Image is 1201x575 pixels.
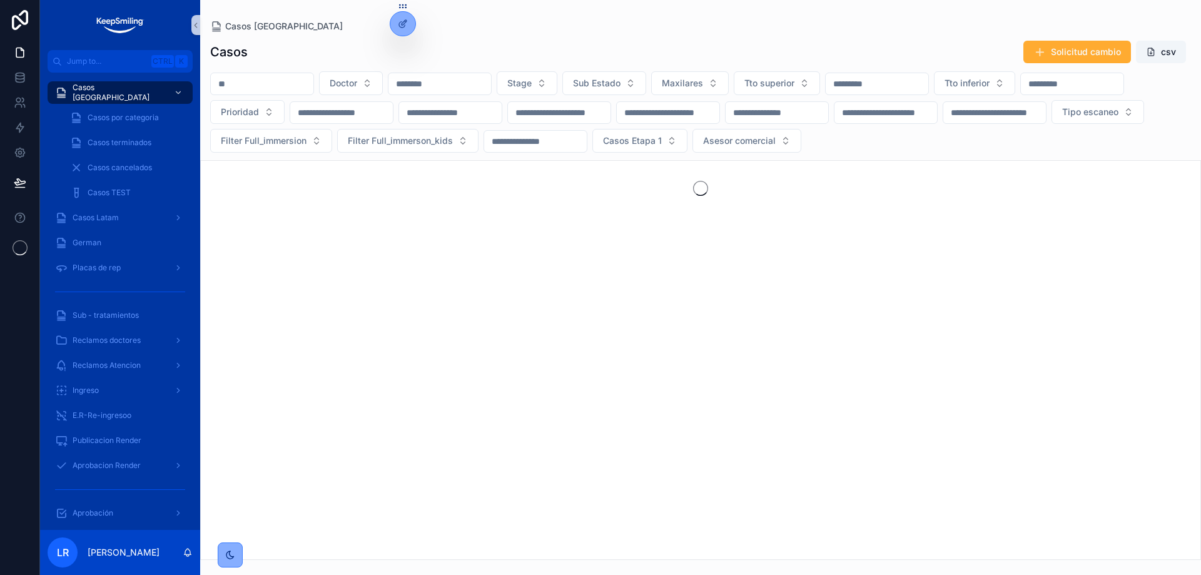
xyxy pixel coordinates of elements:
span: K [176,56,186,66]
a: Casos [GEOGRAPHIC_DATA] [210,20,343,33]
a: Casos cancelados [63,156,193,179]
a: Publicacion Render [48,429,193,452]
span: Casos [GEOGRAPHIC_DATA] [73,83,164,103]
span: Reclamos doctores [73,335,141,345]
button: Jump to...CtrlK [48,50,193,73]
button: Select Button [592,129,687,153]
button: Select Button [651,71,729,95]
span: Aprobación [73,508,113,518]
a: Reclamos Atencion [48,354,193,377]
a: E.R-Re-ingresoo [48,404,193,427]
span: E.R-Re-ingresoo [73,410,131,420]
a: Casos terminados [63,131,193,154]
span: Tto superior [744,77,794,89]
span: Aprobacion Render [73,461,141,471]
span: Ctrl [151,55,174,68]
span: Sub - tratamientos [73,310,139,320]
button: Select Button [210,129,332,153]
button: Select Button [934,71,1015,95]
span: Solicitud cambio [1051,46,1121,58]
span: Casos [GEOGRAPHIC_DATA] [225,20,343,33]
span: Tipo escaneo [1062,106,1118,118]
button: Solicitud cambio [1023,41,1131,63]
span: Casos terminados [88,138,151,148]
button: Select Button [692,129,801,153]
span: Casos por categoria [88,113,159,123]
button: Select Button [562,71,646,95]
a: Placas de rep [48,257,193,279]
button: Select Button [210,100,285,124]
span: Doctor [330,77,357,89]
button: csv [1136,41,1186,63]
a: Casos [GEOGRAPHIC_DATA] [48,81,193,104]
span: Jump to... [67,56,146,66]
button: Select Button [734,71,820,95]
div: scrollable content [40,73,200,530]
span: Reclamos Atencion [73,360,141,370]
h1: Casos [210,43,248,61]
a: Aprobacion Render [48,454,193,477]
a: Casos por categoria [63,106,193,129]
a: Aprobación [48,502,193,524]
a: Sub - tratamientos [48,304,193,327]
p: [PERSON_NAME] [88,546,160,559]
a: German [48,232,193,254]
span: Prioridad [221,106,259,118]
a: Casos Latam [48,206,193,229]
button: Select Button [497,71,557,95]
span: LR [57,545,69,560]
span: Casos Etapa 1 [603,135,662,147]
span: Publicacion Render [73,435,141,445]
span: Maxilares [662,77,703,89]
img: App logo [95,15,144,35]
a: Casos TEST [63,181,193,204]
span: Ingreso [73,385,99,395]
a: Ingreso [48,379,193,402]
span: German [73,238,101,248]
span: Filter Full_immersion [221,135,307,147]
a: Reclamos doctores [48,329,193,352]
span: Stage [507,77,532,89]
span: Filter Full_immerson_kids [348,135,453,147]
span: Sub Estado [573,77,621,89]
span: Casos TEST [88,188,131,198]
span: Casos cancelados [88,163,152,173]
span: Casos Latam [73,213,119,223]
span: Tto inferior [945,77,990,89]
button: Select Button [1052,100,1144,124]
span: Asesor comercial [703,135,776,147]
span: Placas de rep [73,263,121,273]
button: Select Button [319,71,383,95]
button: Select Button [337,129,479,153]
